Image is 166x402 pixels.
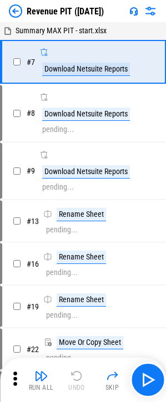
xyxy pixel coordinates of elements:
[23,367,59,393] button: Run All
[27,166,35,175] span: # 9
[139,371,157,389] img: Main button
[27,259,39,268] span: # 16
[57,251,106,264] div: Rename Sheet
[29,384,54,391] div: Run All
[42,125,74,134] div: pending...
[27,217,39,226] span: # 13
[144,4,157,18] img: Settings menu
[57,336,123,349] div: Move Or Copy Sheet
[46,226,78,234] div: pending...
[94,367,130,393] button: Skip
[105,384,119,391] div: Skip
[46,311,78,319] div: pending...
[27,58,35,67] span: # 7
[27,302,39,311] span: # 19
[129,7,138,16] img: Support
[105,369,119,383] img: Skip
[46,268,78,277] div: pending...
[27,345,39,354] span: # 22
[27,109,35,118] span: # 8
[27,6,104,17] div: Revenue PIT ([DATE])
[46,354,78,362] div: pending...
[42,63,130,76] div: Download Netsuite Reports
[42,183,74,191] div: pending...
[57,293,106,307] div: Rename Sheet
[16,26,107,35] span: Summary MAX PIT - start.xlsx
[42,108,130,121] div: Download Netsuite Reports
[57,208,106,221] div: Rename Sheet
[34,369,48,383] img: Run All
[9,4,22,18] img: Back
[42,165,130,179] div: Download Netsuite Reports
